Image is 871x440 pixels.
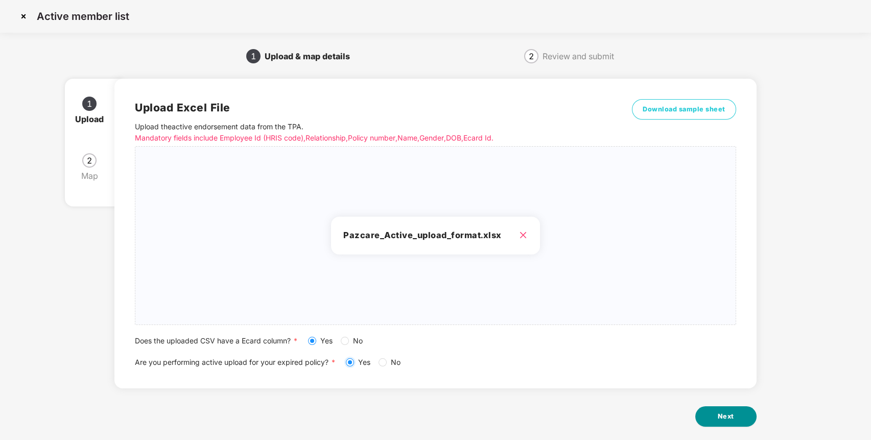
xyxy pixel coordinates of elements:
[81,168,106,184] div: Map
[316,335,337,346] span: Yes
[354,357,374,368] span: Yes
[135,335,736,346] div: Does the uploaded CSV have a Ecard column?
[251,52,256,60] span: 1
[15,8,32,25] img: svg+xml;base64,PHN2ZyBpZD0iQ3Jvc3MtMzJ4MzIiIHhtbG5zPSJodHRwOi8vd3d3LnczLm9yZy8yMDAwL3N2ZyIgd2lkdG...
[519,231,527,239] span: close
[75,111,112,127] div: Upload
[343,229,527,242] h3: Pazcare_Active_upload_format.xlsx
[135,121,610,144] p: Upload the active endorsement data from the TPA .
[37,10,129,22] p: Active member list
[695,406,757,427] button: Next
[529,52,534,60] span: 2
[349,335,367,346] span: No
[632,99,736,120] button: Download sample sheet
[135,99,610,116] h2: Upload Excel File
[87,156,92,165] span: 2
[718,411,734,422] span: Next
[265,48,358,64] div: Upload & map details
[387,357,405,368] span: No
[543,48,614,64] div: Review and submit
[87,100,92,108] span: 1
[135,147,736,325] span: Pazcare_Active_upload_format.xlsx close
[643,104,725,114] span: Download sample sheet
[135,357,736,368] div: Are you performing active upload for your expired policy?
[135,132,610,144] p: Mandatory fields include Employee Id (HRIS code), Relationship, Policy number, Name, Gender, DOB,...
